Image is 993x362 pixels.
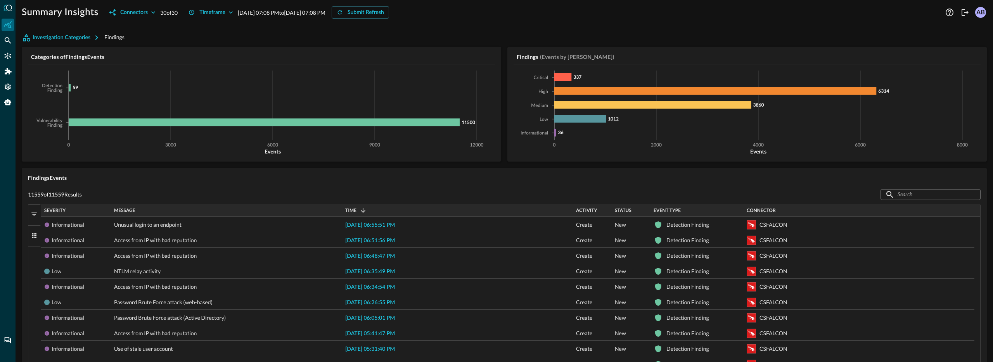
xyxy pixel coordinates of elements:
tspan: 6000 [267,143,278,148]
tspan: 11500 [462,119,475,125]
div: Detection Finding [666,217,709,233]
div: CSFALCON [759,264,787,279]
div: Connectors [2,50,14,62]
span: Status [615,208,631,213]
span: Event Type [654,208,681,213]
div: Federated Search [2,34,14,47]
svg: Crowdstrike Falcon [747,344,756,353]
div: Detection Finding [666,279,709,295]
span: Create [576,326,592,341]
svg: Crowdstrike Falcon [747,329,756,338]
div: Detection Finding [666,341,709,357]
tspan: 0 [553,143,556,148]
span: New [615,341,626,357]
div: CSFALCON [759,295,787,310]
svg: Crowdstrike Falcon [747,267,756,276]
tspan: 1012 [608,116,619,122]
div: CSFALCON [759,326,787,341]
span: Password Brute Force attack (Active Directory) [114,310,226,326]
span: New [615,295,626,310]
tspan: Vulnerability [36,119,63,123]
h5: Findings [517,53,538,61]
span: Access from IP with bad reputation [114,233,197,248]
tspan: Low [540,117,548,122]
span: Create [576,217,592,233]
svg: Crowdstrike Falcon [747,298,756,307]
div: CSFALCON [759,310,787,326]
span: [DATE] 05:31:40 PM [345,346,395,352]
span: Access from IP with bad reputation [114,279,197,295]
div: Submit Refresh [348,8,384,17]
span: Access from IP with bad reputation [114,248,197,264]
div: Detection Finding [666,233,709,248]
span: Create [576,295,592,310]
div: Detection Finding [666,264,709,279]
span: Create [576,341,592,357]
span: NTLM relay activity [114,264,161,279]
span: [DATE] 05:41:47 PM [345,331,395,336]
tspan: 337 [573,74,581,80]
span: Message [114,208,135,213]
div: Detection Finding [666,295,709,310]
span: [DATE] 06:55:51 PM [345,222,395,228]
span: Password Brute Force attack (web-based) [114,295,213,310]
span: Create [576,248,592,264]
div: CSFALCON [759,279,787,295]
div: Chat [2,334,14,346]
span: New [615,233,626,248]
span: Use of stale user account [114,341,173,357]
button: Connectors [105,6,160,19]
tspan: High [538,90,548,94]
button: Submit Refresh [332,6,389,19]
div: Timeframe [199,8,225,17]
div: CSFALCON [759,248,787,264]
span: Time [345,208,356,213]
span: [DATE] 06:51:56 PM [345,238,395,243]
div: Addons [2,65,14,78]
div: Informational [52,310,84,326]
svg: Crowdstrike Falcon [747,251,756,260]
div: CSFALCON [759,217,787,233]
tspan: Critical [534,76,548,80]
tspan: 3000 [165,143,176,148]
span: Create [576,264,592,279]
h5: Categories of Findings Events [31,53,495,61]
tspan: 59 [73,84,78,90]
span: New [615,279,626,295]
span: Findings [104,34,125,40]
div: Informational [52,341,84,357]
tspan: 36 [558,129,564,135]
div: Connectors [120,8,148,17]
div: Query Agent [2,96,14,109]
span: New [615,217,626,233]
div: Informational [52,326,84,341]
p: 30 of 30 [160,9,178,17]
span: Create [576,233,592,248]
span: Unusual login to an endpoint [114,217,182,233]
h5: Findings Events [28,174,981,182]
svg: Crowdstrike Falcon [747,313,756,322]
div: Settings [2,81,14,93]
button: Investigation Categories [22,31,104,44]
tspan: Medium [531,103,548,108]
tspan: Events [265,148,281,155]
span: [DATE] 06:26:55 PM [345,300,395,305]
tspan: 12000 [470,143,484,148]
span: Access from IP with bad reputation [114,326,197,341]
tspan: 6314 [878,88,889,94]
div: Low [52,264,61,279]
span: [DATE] 06:05:01 PM [345,315,395,321]
button: Timeframe [184,6,238,19]
p: 11559 of 11559 Results [28,191,82,198]
h1: Summary Insights [22,6,99,19]
input: Search [898,187,963,202]
span: [DATE] 06:48:47 PM [345,253,395,259]
tspan: 2000 [651,143,662,148]
tspan: 6000 [855,143,866,148]
div: Informational [52,217,84,233]
tspan: 8000 [957,143,968,148]
span: Create [576,310,592,326]
span: New [615,326,626,341]
tspan: 9000 [369,143,380,148]
span: New [615,264,626,279]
